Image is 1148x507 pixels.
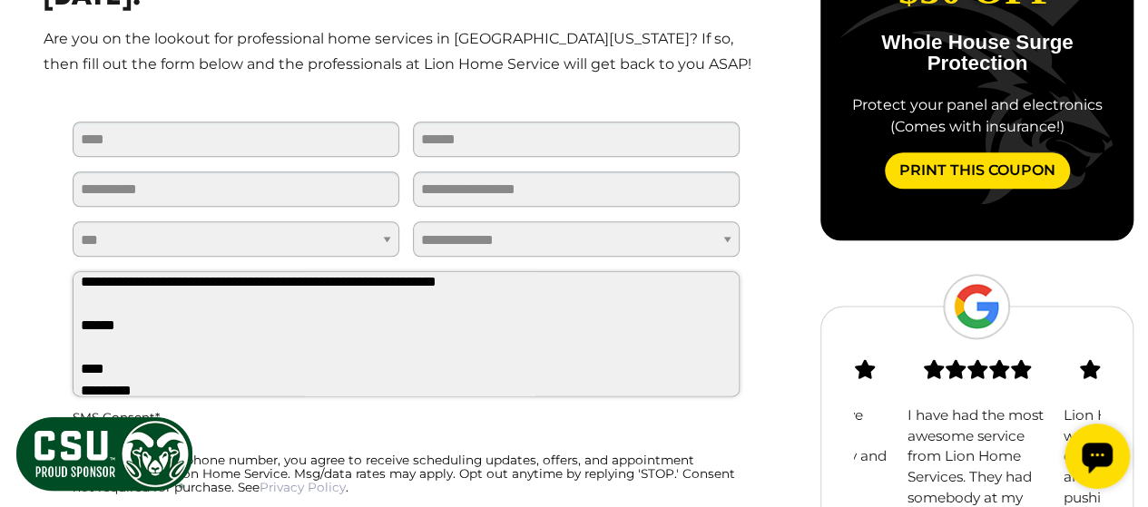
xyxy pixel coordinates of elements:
div: By providing your phone number, you agree to receive scheduling updates, offers, and appointment ... [73,453,740,494]
p: Are you on the lookout for professional home services in [GEOGRAPHIC_DATA][US_STATE]? If so, then... [44,26,769,79]
div: Open chat widget [7,7,73,73]
label: I Agree [73,424,740,453]
img: Google Logo [943,274,1010,339]
div: SMS Consent [73,411,740,424]
p: Whole House Surge Protection [835,33,1120,73]
a: Privacy Policy [260,480,346,494]
a: Print This Coupon [885,152,1070,189]
img: CSU Sponsor Badge [14,414,195,493]
div: Protect your panel and electronics (Comes with insurance!) [835,94,1120,138]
